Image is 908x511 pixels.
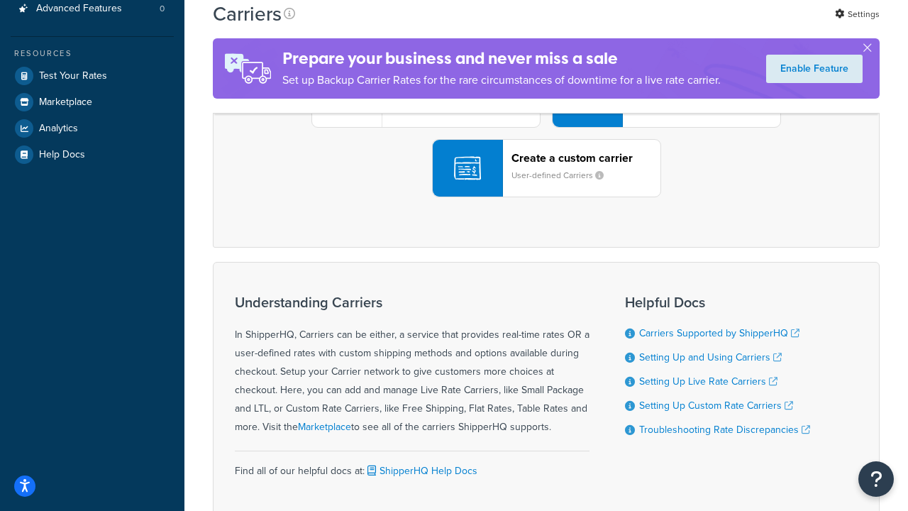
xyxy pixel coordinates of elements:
a: Setting Up and Using Carriers [639,350,782,365]
div: Resources [11,48,174,60]
span: Advanced Features [36,3,122,15]
a: Test Your Rates [11,63,174,89]
span: Analytics [39,123,78,135]
a: Enable Feature [766,55,863,83]
h4: Prepare your business and never miss a sale [282,47,721,70]
small: User-defined Carriers [511,169,615,182]
h3: Helpful Docs [625,295,810,310]
a: ShipperHQ Help Docs [365,463,477,478]
a: Setting Up Custom Rate Carriers [639,398,793,413]
span: Test Your Rates [39,70,107,82]
img: ad-rules-rateshop-fe6ec290ccb7230408bd80ed9643f0289d75e0ffd9eb532fc0e269fcd187b520.png [213,38,282,99]
div: Find all of our helpful docs at: [235,451,589,480]
header: Create a custom carrier [511,151,660,165]
img: icon-carrier-custom-c93b8a24.svg [454,155,481,182]
a: Settings [835,4,880,24]
a: Setting Up Live Rate Carriers [639,374,777,389]
p: Set up Backup Carrier Rates for the rare circumstances of downtime for a live rate carrier. [282,70,721,90]
a: Carriers Supported by ShipperHQ [639,326,799,341]
button: Open Resource Center [858,461,894,497]
a: Analytics [11,116,174,141]
a: Marketplace [298,419,351,434]
span: Marketplace [39,97,92,109]
span: 0 [160,3,165,15]
button: Create a custom carrierUser-defined Carriers [432,139,661,197]
h3: Understanding Carriers [235,295,589,310]
div: In ShipperHQ, Carriers can be either, a service that provides real-time rates OR a user-defined r... [235,295,589,436]
span: Help Docs [39,149,85,161]
a: Marketplace [11,89,174,115]
a: Troubleshooting Rate Discrepancies [639,422,810,437]
a: Help Docs [11,142,174,167]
